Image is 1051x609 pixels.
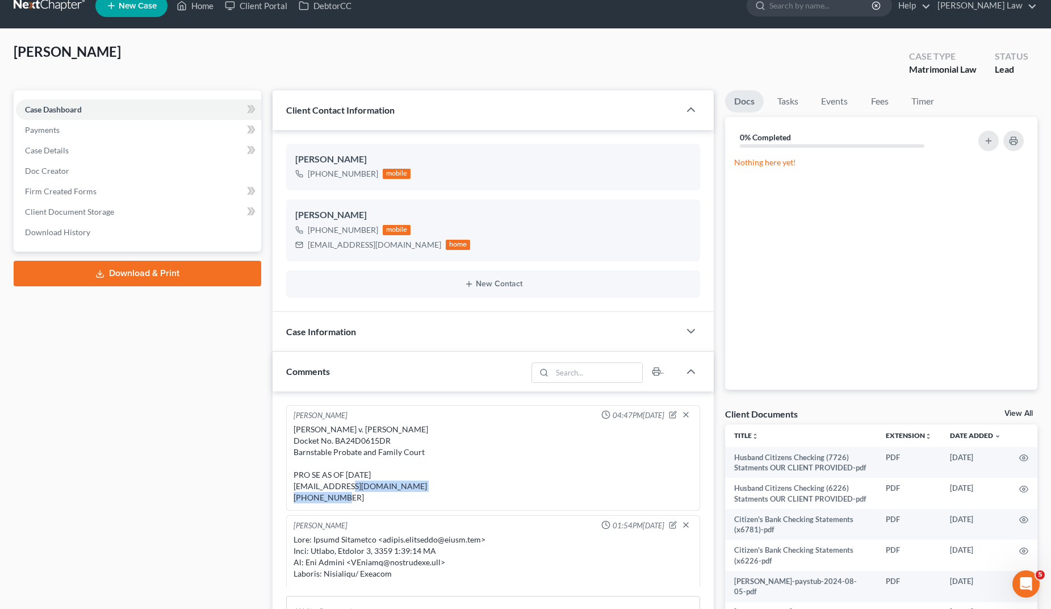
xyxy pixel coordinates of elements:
[119,2,157,10] span: New Case
[995,50,1028,63] div: Status
[294,424,693,503] div: [PERSON_NAME] v. [PERSON_NAME] Docket No. BA24D0615DR Barnstable Probate and Family Court PRO SE ...
[995,63,1028,76] div: Lead
[295,208,692,222] div: [PERSON_NAME]
[941,540,1010,571] td: [DATE]
[25,186,97,196] span: Firm Created Forms
[877,571,941,602] td: PDF
[725,478,877,509] td: Husband Citizens Checking (6226) Statments OUR CLIENT PROVIDED-pdf
[725,90,764,112] a: Docs
[286,105,395,115] span: Client Contact Information
[25,125,60,135] span: Payments
[308,224,378,236] div: [PHONE_NUMBER]
[752,433,759,440] i: unfold_more
[877,478,941,509] td: PDF
[909,50,977,63] div: Case Type
[877,540,941,571] td: PDF
[16,161,261,181] a: Doc Creator
[734,431,759,440] a: Titleunfold_more
[16,181,261,202] a: Firm Created Forms
[383,225,411,235] div: mobile
[25,166,69,176] span: Doc Creator
[886,431,932,440] a: Extensionunfold_more
[1036,570,1045,579] span: 5
[941,447,1010,478] td: [DATE]
[877,509,941,540] td: PDF
[613,410,664,421] span: 04:47PM[DATE]
[725,540,877,571] td: Citizen's Bank Checking Statements (x6226-pdf
[25,227,90,237] span: Download History
[446,240,471,250] div: home
[950,431,1001,440] a: Date Added expand_more
[734,157,1028,168] p: Nothing here yet!
[16,202,261,222] a: Client Document Storage
[295,280,692,289] button: New Contact
[286,326,356,337] span: Case Information
[308,168,378,180] div: [PHONE_NUMBER]
[941,478,1010,509] td: [DATE]
[286,366,330,377] span: Comments
[16,222,261,243] a: Download History
[925,433,932,440] i: unfold_more
[383,169,411,179] div: mobile
[941,571,1010,602] td: [DATE]
[14,43,121,60] span: [PERSON_NAME]
[25,145,69,155] span: Case Details
[1012,570,1040,598] iframe: Intercom live chat
[941,509,1010,540] td: [DATE]
[295,153,692,166] div: [PERSON_NAME]
[25,207,114,216] span: Client Document Storage
[740,132,791,142] strong: 0% Completed
[294,520,347,532] div: [PERSON_NAME]
[861,90,898,112] a: Fees
[725,447,877,478] td: Husband Citizens Checking (7726) Statments OUR CLIENT PROVIDED-pdf
[725,509,877,540] td: Citizen's Bank Checking Statements (x6781)-pdf
[768,90,807,112] a: Tasks
[877,447,941,478] td: PDF
[308,239,441,251] div: [EMAIL_ADDRESS][DOMAIN_NAME]
[14,261,261,286] a: Download & Print
[812,90,857,112] a: Events
[909,63,977,76] div: Matrimonial Law
[294,410,347,422] div: [PERSON_NAME]
[16,99,261,120] a: Case Dashboard
[994,433,1001,440] i: expand_more
[613,520,664,531] span: 01:54PM[DATE]
[16,140,261,161] a: Case Details
[1004,410,1033,418] a: View All
[725,408,798,420] div: Client Documents
[725,571,877,602] td: [PERSON_NAME]-paystub-2024-08-05-pdf
[16,120,261,140] a: Payments
[25,105,82,114] span: Case Dashboard
[552,363,643,382] input: Search...
[902,90,943,112] a: Timer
